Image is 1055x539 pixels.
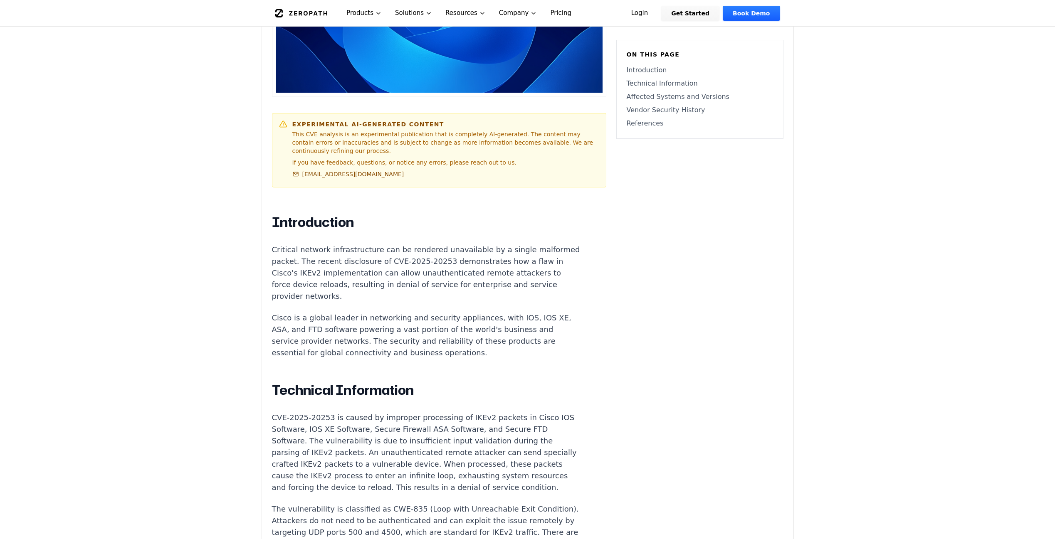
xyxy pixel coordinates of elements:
h6: On this page [627,50,773,59]
p: Critical network infrastructure can be rendered unavailable by a single malformed packet. The rec... [272,244,581,302]
a: Introduction [627,65,773,75]
a: Get Started [661,6,719,21]
p: This CVE analysis is an experimental publication that is completely AI-generated. The content may... [292,130,599,155]
a: Login [621,6,658,21]
a: Technical Information [627,79,773,89]
a: References [627,118,773,128]
a: Affected Systems and Versions [627,92,773,102]
a: [EMAIL_ADDRESS][DOMAIN_NAME] [292,170,404,178]
a: Vendor Security History [627,105,773,115]
p: CVE-2025-20253 is caused by improper processing of IKEv2 packets in Cisco IOS Software, IOS XE So... [272,412,581,493]
h2: Technical Information [272,382,581,399]
p: If you have feedback, questions, or notice any errors, please reach out to us. [292,158,599,167]
p: Cisco is a global leader in networking and security appliances, with IOS, IOS XE, ASA, and FTD so... [272,312,581,359]
h6: Experimental AI-Generated Content [292,120,599,128]
h2: Introduction [272,214,581,231]
a: Book Demo [723,6,780,21]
